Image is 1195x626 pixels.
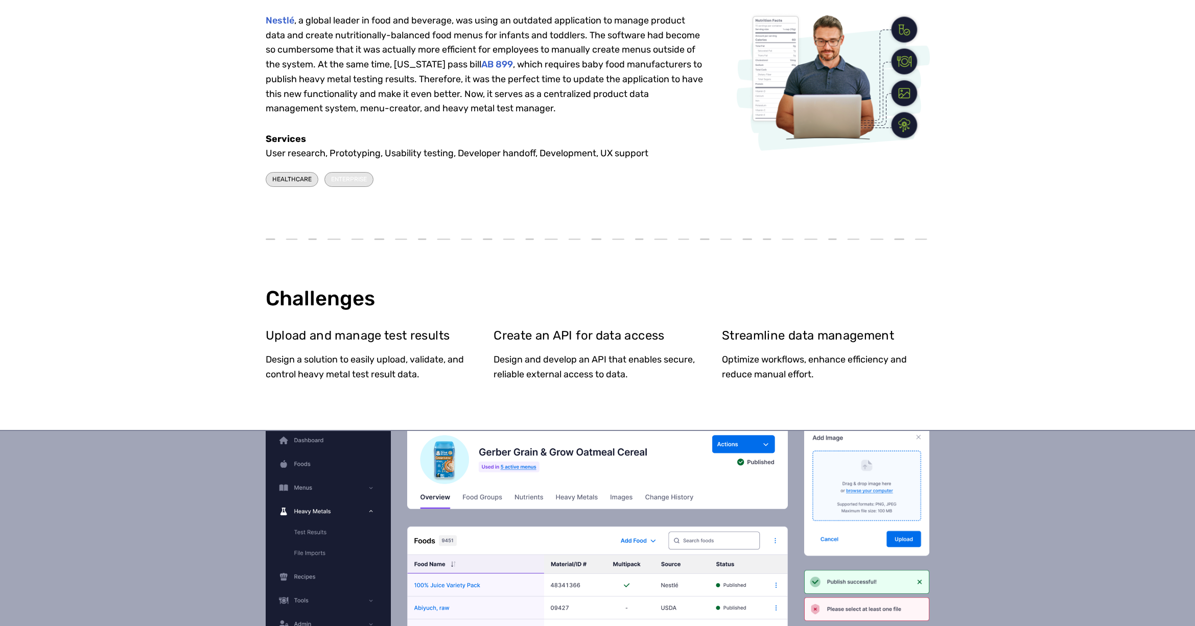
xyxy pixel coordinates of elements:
[13,142,397,151] span: Subscribe to UX Team newsletter.
[722,352,930,382] div: Optimize workflows, enhance efficiency and reduce manual effort.
[324,168,373,190] a: ENTERPRISE
[272,175,312,184] span: HEALTHCARE
[3,143,9,150] input: Subscribe to UX Team newsletter.
[266,287,930,310] h2: Challenges
[1144,577,1195,626] iframe: Chat Widget
[266,132,704,161] p: User research, Prototyping, Usability testing, Developer handoff, Development, UX support
[494,326,701,345] p: Create an API for data access
[201,1,237,9] span: Last Name
[266,13,704,116] p: , a global leader in food and beverage, was using an outdated application to manage product data ...
[481,59,513,70] a: AB 899
[331,175,367,184] span: ENTERPRISE
[266,352,474,382] p: Design a solution to easily upload, validate, and control heavy metal test result data.
[494,352,701,382] p: Design and develop an API that enables secure, reliable external access to data.
[266,168,318,190] a: HEALTHCARE
[266,15,294,26] a: Nestlé
[266,133,306,145] strong: Services
[722,326,930,345] p: Streamline data management
[266,326,474,345] p: Upload and manage test results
